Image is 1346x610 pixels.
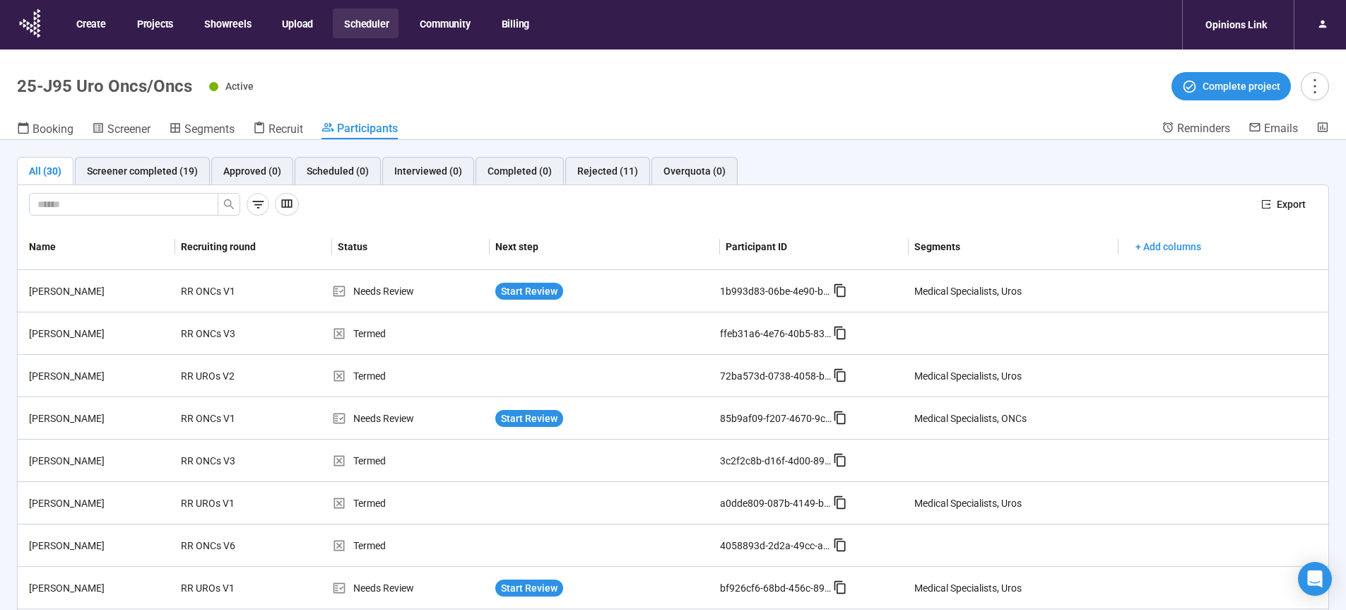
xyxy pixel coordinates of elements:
[490,224,720,270] th: Next step
[495,283,563,300] button: Start Review
[337,122,398,135] span: Participants
[23,326,175,341] div: [PERSON_NAME]
[23,580,175,596] div: [PERSON_NAME]
[501,283,557,299] span: Start Review
[218,193,240,216] button: search
[321,121,398,139] a: Participants
[307,163,369,179] div: Scheduled (0)
[175,447,281,474] div: RR ONCs V3
[223,199,235,210] span: search
[332,495,490,511] div: Termed
[332,580,490,596] div: Needs Review
[175,363,281,389] div: RR UROs V2
[175,490,281,517] div: RR UROs V1
[332,538,490,553] div: Termed
[914,495,1022,511] div: Medical Specialists, Uros
[29,163,61,179] div: All (30)
[663,163,726,179] div: Overquota (0)
[253,121,303,139] a: Recruit
[107,122,150,136] span: Screener
[184,122,235,136] span: Segments
[1171,72,1291,100] button: Complete project
[169,121,235,139] a: Segments
[175,224,333,270] th: Recruiting round
[268,122,303,136] span: Recruit
[1250,193,1317,216] button: exportExport
[1203,78,1280,94] span: Complete project
[909,224,1118,270] th: Segments
[23,283,175,299] div: [PERSON_NAME]
[332,224,490,270] th: Status
[17,76,192,96] h1: 25-J95 Uro Oncs/Oncs
[1197,11,1275,38] div: Opinions Link
[720,495,833,511] div: a0dde809-087b-4149-b4a4-286217ce31e7
[23,411,175,426] div: [PERSON_NAME]
[175,278,281,305] div: RR ONCs V1
[332,411,490,426] div: Needs Review
[333,8,399,38] button: Scheduler
[1264,122,1298,135] span: Emails
[175,405,281,432] div: RR ONCs V1
[720,411,833,426] div: 85b9af09-f207-4670-9cc5-3251a7196305
[408,8,480,38] button: Community
[720,368,833,384] div: 72ba573d-0738-4058-b56d-8377e92a3c5b
[1305,76,1324,95] span: more
[1277,197,1306,212] span: Export
[17,121,73,139] a: Booking
[501,411,557,426] span: Start Review
[1135,239,1201,254] span: + Add columns
[332,283,490,299] div: Needs Review
[223,163,281,179] div: Approved (0)
[23,495,175,511] div: [PERSON_NAME]
[914,368,1022,384] div: Medical Specialists, Uros
[1177,122,1230,135] span: Reminders
[488,163,552,179] div: Completed (0)
[577,163,638,179] div: Rejected (11)
[1298,562,1332,596] div: Open Intercom Messenger
[495,580,563,597] button: Start Review
[720,453,833,469] div: 3c2f2c8b-d16f-4d00-8996-cb9dd70029cc
[1261,199,1271,209] span: export
[720,538,833,553] div: 4058893d-2d2a-49cc-a55d-7bc59539699f
[394,163,462,179] div: Interviewed (0)
[501,580,557,596] span: Start Review
[490,8,540,38] button: Billing
[92,121,150,139] a: Screener
[18,224,175,270] th: Name
[1124,235,1212,258] button: + Add columns
[495,410,563,427] button: Start Review
[914,580,1022,596] div: Medical Specialists, Uros
[332,453,490,469] div: Termed
[23,368,175,384] div: [PERSON_NAME]
[332,326,490,341] div: Termed
[271,8,323,38] button: Upload
[175,320,281,347] div: RR ONCs V3
[193,8,261,38] button: Showreels
[1162,121,1230,138] a: Reminders
[720,224,909,270] th: Participant ID
[175,532,281,559] div: RR ONCs V6
[175,575,281,602] div: RR UROs V1
[1248,121,1298,138] a: Emails
[126,8,183,38] button: Projects
[33,122,73,136] span: Booking
[720,580,833,596] div: bf926cf6-68bd-456c-89c0-94318cb92298
[914,283,1022,299] div: Medical Specialists, Uros
[1301,72,1329,100] button: more
[332,368,490,384] div: Termed
[65,8,116,38] button: Create
[720,326,833,341] div: ffeb31a6-4e76-40b5-83f7-c7e41d8d8b2a
[225,81,254,92] span: Active
[87,163,198,179] div: Screener completed (19)
[23,538,175,553] div: [PERSON_NAME]
[23,453,175,469] div: [PERSON_NAME]
[914,411,1027,426] div: Medical Specialists, ONCs
[720,283,833,299] div: 1b993d83-06be-4e90-b634-0456c9e558ec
